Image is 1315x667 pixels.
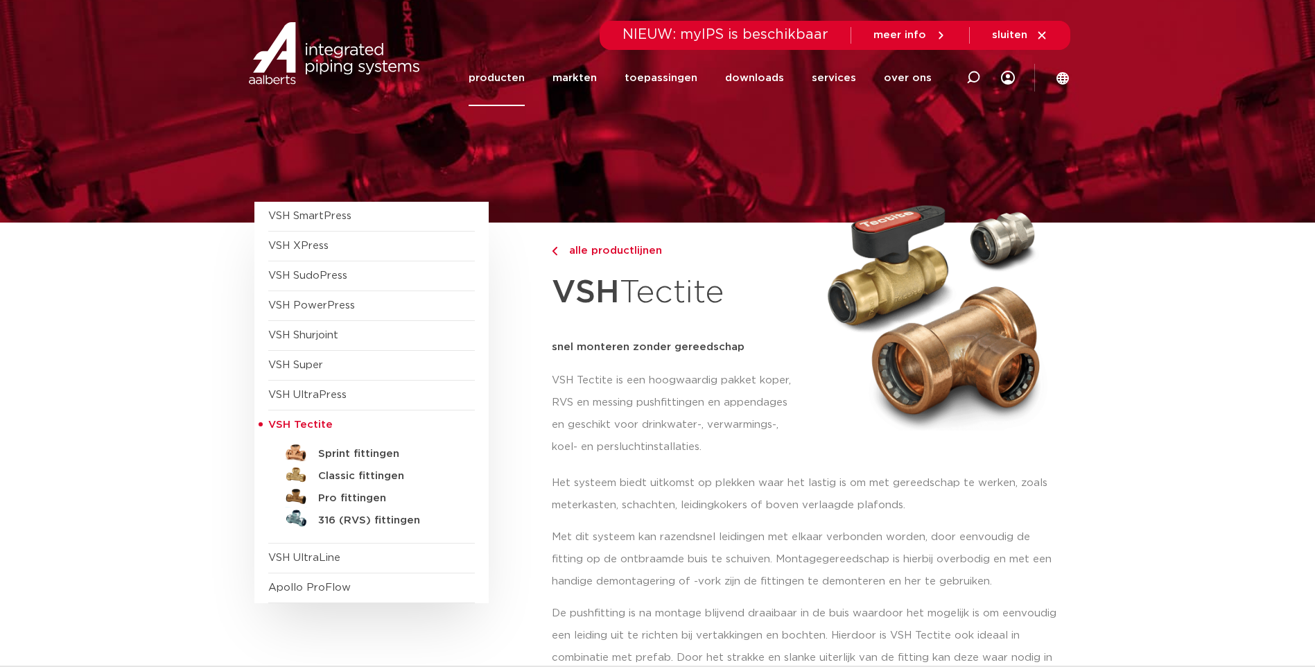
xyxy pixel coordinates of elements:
p: VSH Tectite is een hoogwaardig pakket koper, RVS en messing pushfittingen en appendages en geschi... [552,370,803,458]
a: toepassingen [625,50,697,106]
a: VSH XPress [268,241,329,251]
a: Pro fittingen [268,485,475,507]
nav: Menu [469,50,932,106]
a: Apollo ProFlow [268,582,351,593]
h5: Pro fittingen [318,492,455,505]
span: VSH Tectite [268,419,333,430]
a: over ons [884,50,932,106]
span: NIEUW: myIPS is beschikbaar [622,28,828,42]
h5: Classic fittingen [318,470,455,483]
span: sluiten [992,30,1027,40]
a: sluiten [992,29,1048,42]
a: VSH Shurjoint [268,330,338,340]
a: VSH UltraPress [268,390,347,400]
h1: Tectite [552,266,803,320]
a: downloads [725,50,784,106]
a: VSH PowerPress [268,300,355,311]
a: VSH Super [268,360,323,370]
img: chevron-right.svg [552,247,557,256]
a: VSH UltraLine [268,553,340,563]
h5: Sprint fittingen [318,448,455,460]
span: alle productlijnen [561,245,662,256]
a: Sprint fittingen [268,440,475,462]
p: Het systeem biedt uitkomst op plekken waar het lastig is om met gereedschap te werken, zoals mete... [552,472,1061,517]
a: markten [552,50,597,106]
strong: VSH [552,277,620,309]
div: my IPS [1001,50,1015,106]
a: Classic fittingen [268,462,475,485]
a: alle productlijnen [552,243,803,259]
a: meer info [873,29,947,42]
a: VSH SmartPress [268,211,351,221]
span: meer info [873,30,926,40]
a: 316 (RVS) fittingen [268,507,475,529]
a: services [812,50,856,106]
strong: snel monteren zonder gereedschap [552,342,744,352]
p: Met dit systeem kan razendsnel leidingen met elkaar verbonden worden, door eenvoudig de fitting o... [552,526,1061,593]
a: producten [469,50,525,106]
a: VSH SudoPress [268,270,347,281]
h5: 316 (RVS) fittingen [318,514,455,527]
